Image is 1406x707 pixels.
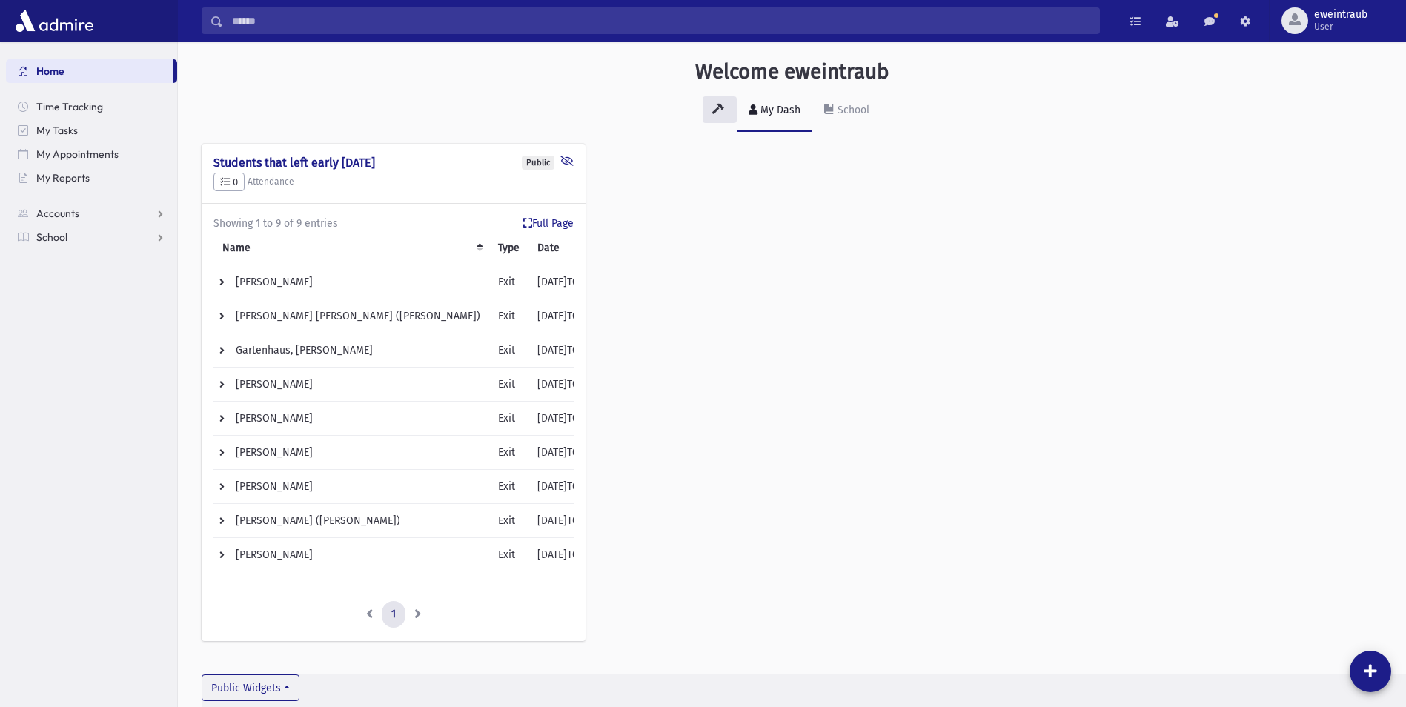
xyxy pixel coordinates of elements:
[528,333,619,368] td: [DATE]T09:42:53
[835,104,869,116] div: School
[523,216,574,231] a: Full Page
[213,231,489,265] th: Name
[36,124,78,137] span: My Tasks
[489,470,528,504] td: Exit
[213,333,489,368] td: Gartenhaus, [PERSON_NAME]
[213,470,489,504] td: [PERSON_NAME]
[6,225,177,249] a: School
[36,100,103,113] span: Time Tracking
[489,333,528,368] td: Exit
[489,538,528,572] td: Exit
[489,299,528,333] td: Exit
[223,7,1099,34] input: Search
[213,173,245,192] button: 0
[213,436,489,470] td: [PERSON_NAME]
[213,538,489,572] td: [PERSON_NAME]
[213,216,574,231] div: Showing 1 to 9 of 9 entries
[489,402,528,436] td: Exit
[528,436,619,470] td: [DATE]T09:45:15
[489,368,528,402] td: Exit
[213,265,489,299] td: [PERSON_NAME]
[528,231,619,265] th: Date
[36,147,119,161] span: My Appointments
[737,90,812,132] a: My Dash
[6,119,177,142] a: My Tasks
[528,402,619,436] td: [DATE]T09:49:03
[695,59,889,84] h3: Welcome eweintraub
[528,470,619,504] td: [DATE]T09:59:48
[489,504,528,538] td: Exit
[213,173,574,192] h5: Attendance
[6,142,177,166] a: My Appointments
[202,674,299,701] button: Public Widgets
[36,207,79,220] span: Accounts
[528,265,619,299] td: [DATE]T09:53:59
[522,156,554,170] div: Public
[213,368,489,402] td: [PERSON_NAME]
[12,6,97,36] img: AdmirePro
[213,156,574,170] h4: Students that left early [DATE]
[489,436,528,470] td: Exit
[489,265,528,299] td: Exit
[6,95,177,119] a: Time Tracking
[489,231,528,265] th: Type
[213,402,489,436] td: [PERSON_NAME]
[528,538,619,572] td: [DATE]T09:25:40
[6,59,173,83] a: Home
[220,176,238,187] span: 0
[382,601,405,628] a: 1
[36,64,64,78] span: Home
[36,230,67,244] span: School
[213,299,489,333] td: [PERSON_NAME] [PERSON_NAME] ([PERSON_NAME])
[6,166,177,190] a: My Reports
[528,368,619,402] td: [DATE]T09:20:45
[528,504,619,538] td: [DATE]T09:58:30
[6,202,177,225] a: Accounts
[36,171,90,185] span: My Reports
[757,104,800,116] div: My Dash
[213,504,489,538] td: [PERSON_NAME] ([PERSON_NAME])
[812,90,881,132] a: School
[528,299,619,333] td: [DATE]T09:51:02
[1314,9,1367,21] span: eweintraub
[1314,21,1367,33] span: User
